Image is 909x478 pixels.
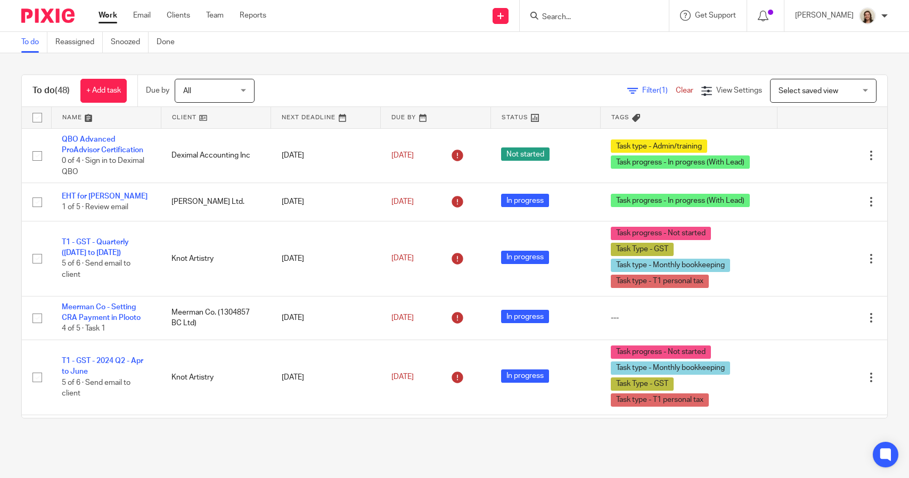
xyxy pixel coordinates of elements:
span: In progress [501,251,549,264]
span: Task type - T1 personal tax [611,393,709,407]
a: Clients [167,10,190,21]
span: 1 of 5 · Review email [62,204,128,211]
a: To do [21,32,47,53]
span: Task progress - Not started [611,227,711,240]
span: Filter [642,87,676,94]
span: Task type - Monthly bookkeeping [611,361,730,375]
td: Knot Artistry [161,221,271,296]
a: EHT for [PERSON_NAME] [62,193,148,200]
span: [DATE] [391,374,414,381]
span: In progress [501,369,549,383]
td: Knot Artistry [161,340,271,415]
span: [DATE] [391,198,414,205]
span: View Settings [716,87,762,94]
span: [DATE] [391,314,414,322]
span: Task progress - In progress (With Lead) [611,155,750,169]
td: [DATE] [271,340,381,415]
img: Morgan.JPG [859,7,876,24]
a: T1 - GST - 2024 Q2 - Apr to June [62,357,143,375]
a: Reassigned [55,32,103,53]
a: Snoozed [111,32,149,53]
span: Not started [501,147,550,161]
p: Due by [146,85,169,96]
span: Tags [611,114,629,120]
span: (1) [659,87,668,94]
span: 5 of 6 · Send email to client [62,379,130,398]
td: [DATE] [271,183,381,221]
a: Clear [676,87,693,94]
input: Search [541,13,637,22]
span: Task type - Admin/training [611,139,707,153]
a: Team [206,10,224,21]
a: Done [157,32,183,53]
td: [DATE] [271,221,381,296]
span: Task progress - In progress (With Lead) [611,194,750,207]
a: Email [133,10,151,21]
img: Pixie [21,9,75,23]
a: + Add task [80,79,127,103]
span: 4 of 5 · Task 1 [62,325,105,333]
td: Deximal Accounting Inc [161,128,271,183]
span: Task progress - Not started [611,345,711,359]
span: Select saved view [779,87,838,95]
span: [DATE] [391,255,414,262]
span: Get Support [695,12,736,19]
a: QBO Advanced ProAdvisor Certification [62,136,143,154]
span: In progress [501,194,549,207]
div: --- [611,312,766,323]
a: Reports [240,10,266,21]
a: Meerman Co - Setting CRA Payment in Plooto [62,303,141,322]
span: (48) [55,86,70,95]
span: 0 of 4 · Sign in to Deximal QBO [62,157,144,176]
span: Task Type - GST [611,243,674,256]
span: Task Type - GST [611,377,674,391]
span: In progress [501,310,549,323]
td: [PERSON_NAME] Ltd. [161,183,271,221]
h1: To do [32,85,70,96]
span: [DATE] [391,152,414,159]
a: Work [99,10,117,21]
td: [DATE] [271,128,381,183]
span: 5 of 6 · Send email to client [62,260,130,279]
span: All [183,87,191,95]
p: [PERSON_NAME] [795,10,854,21]
td: [DATE] [271,296,381,340]
span: Task type - Monthly bookkeeping [611,259,730,272]
td: Meerman Co. (1304857 BC Ltd) [161,296,271,340]
span: Task type - T1 personal tax [611,275,709,288]
a: T1 - GST - Quarterly ([DATE] to [DATE]) [62,238,129,257]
